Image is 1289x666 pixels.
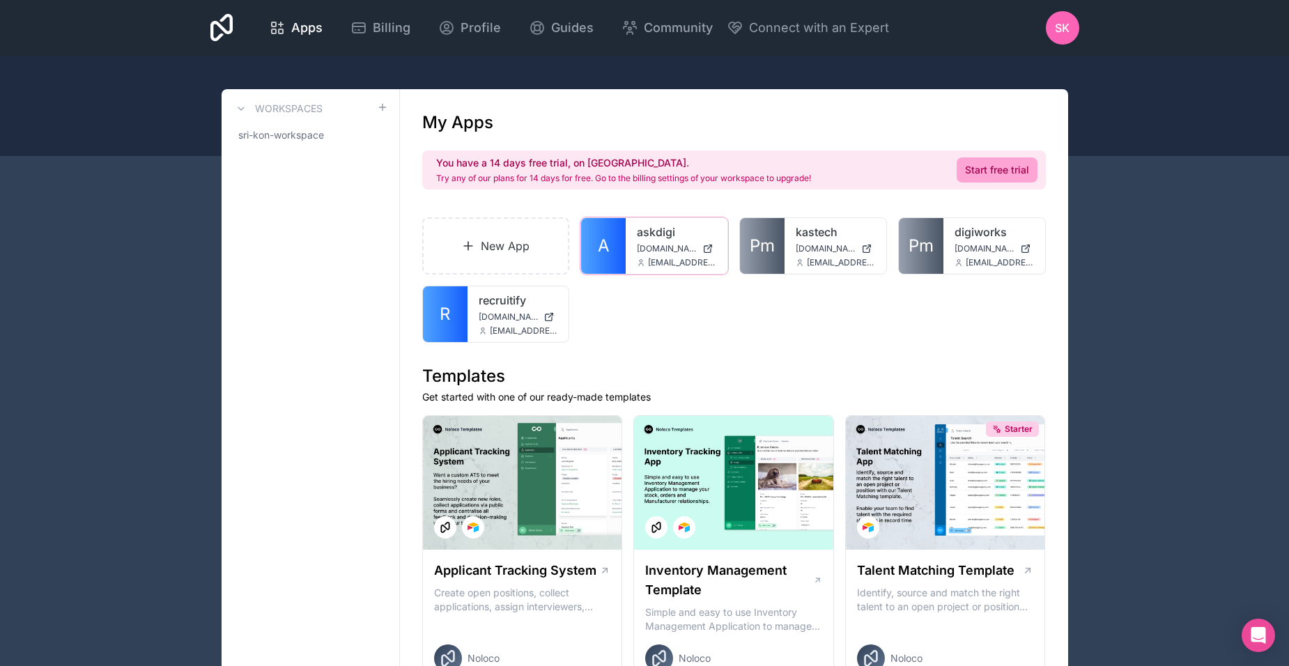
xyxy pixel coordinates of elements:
span: Noloco [468,651,500,665]
span: SK [1055,20,1070,36]
h1: Applicant Tracking System [434,561,596,580]
button: Connect with an Expert [727,18,889,38]
h1: Templates [422,365,1046,387]
span: [DOMAIN_NAME] [479,311,539,323]
span: [EMAIL_ADDRESS][DOMAIN_NAME] [807,257,875,268]
span: Connect with an Expert [749,18,889,38]
a: Billing [339,13,422,43]
a: recruitify [479,292,558,309]
span: Apps [291,18,323,38]
a: New App [422,217,570,274]
img: Airtable Logo [679,522,690,533]
span: [DOMAIN_NAME] [637,243,697,254]
p: Identify, source and match the right talent to an open project or position with our Talent Matchi... [857,586,1034,614]
h2: You have a 14 days free trial, on [GEOGRAPHIC_DATA]. [436,156,811,170]
span: Community [644,18,713,38]
a: Pm [899,218,943,274]
a: R [423,286,468,342]
span: [EMAIL_ADDRESS][DOMAIN_NAME] [648,257,716,268]
a: A [581,218,626,274]
a: Workspaces [233,100,323,117]
span: Pm [750,235,775,257]
a: askdigi [637,224,716,240]
h3: Workspaces [255,102,323,116]
p: Create open positions, collect applications, assign interviewers, centralise candidate feedback a... [434,586,611,614]
a: Apps [258,13,334,43]
a: Start free trial [957,157,1037,183]
span: [DOMAIN_NAME] [796,243,856,254]
a: Profile [427,13,512,43]
h1: Talent Matching Template [857,561,1014,580]
p: Get started with one of our ready-made templates [422,390,1046,404]
a: digiworks [955,224,1034,240]
span: R [440,303,450,325]
a: [DOMAIN_NAME] [637,243,716,254]
h1: My Apps [422,111,493,134]
span: Billing [373,18,410,38]
span: sri-kon-workspace [238,128,324,142]
p: Try any of our plans for 14 days for free. Go to the billing settings of your workspace to upgrade! [436,173,811,184]
img: Airtable Logo [468,522,479,533]
span: Noloco [890,651,923,665]
span: Starter [1005,424,1033,435]
span: A [598,235,610,257]
a: Pm [740,218,785,274]
a: sri-kon-workspace [233,123,388,148]
span: Pm [909,235,934,257]
div: Open Intercom Messenger [1242,619,1275,652]
h1: Inventory Management Template [645,561,812,600]
a: kastech [796,224,875,240]
a: [DOMAIN_NAME] [796,243,875,254]
img: Airtable Logo [863,522,874,533]
a: [DOMAIN_NAME] [955,243,1034,254]
span: Guides [551,18,594,38]
span: [EMAIL_ADDRESS][DOMAIN_NAME] [490,325,558,336]
span: [EMAIL_ADDRESS][DOMAIN_NAME] [966,257,1034,268]
a: Community [610,13,724,43]
a: [DOMAIN_NAME] [479,311,558,323]
span: Noloco [679,651,711,665]
span: Profile [461,18,501,38]
a: Guides [518,13,605,43]
span: [DOMAIN_NAME] [955,243,1014,254]
p: Simple and easy to use Inventory Management Application to manage your stock, orders and Manufact... [645,605,822,633]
